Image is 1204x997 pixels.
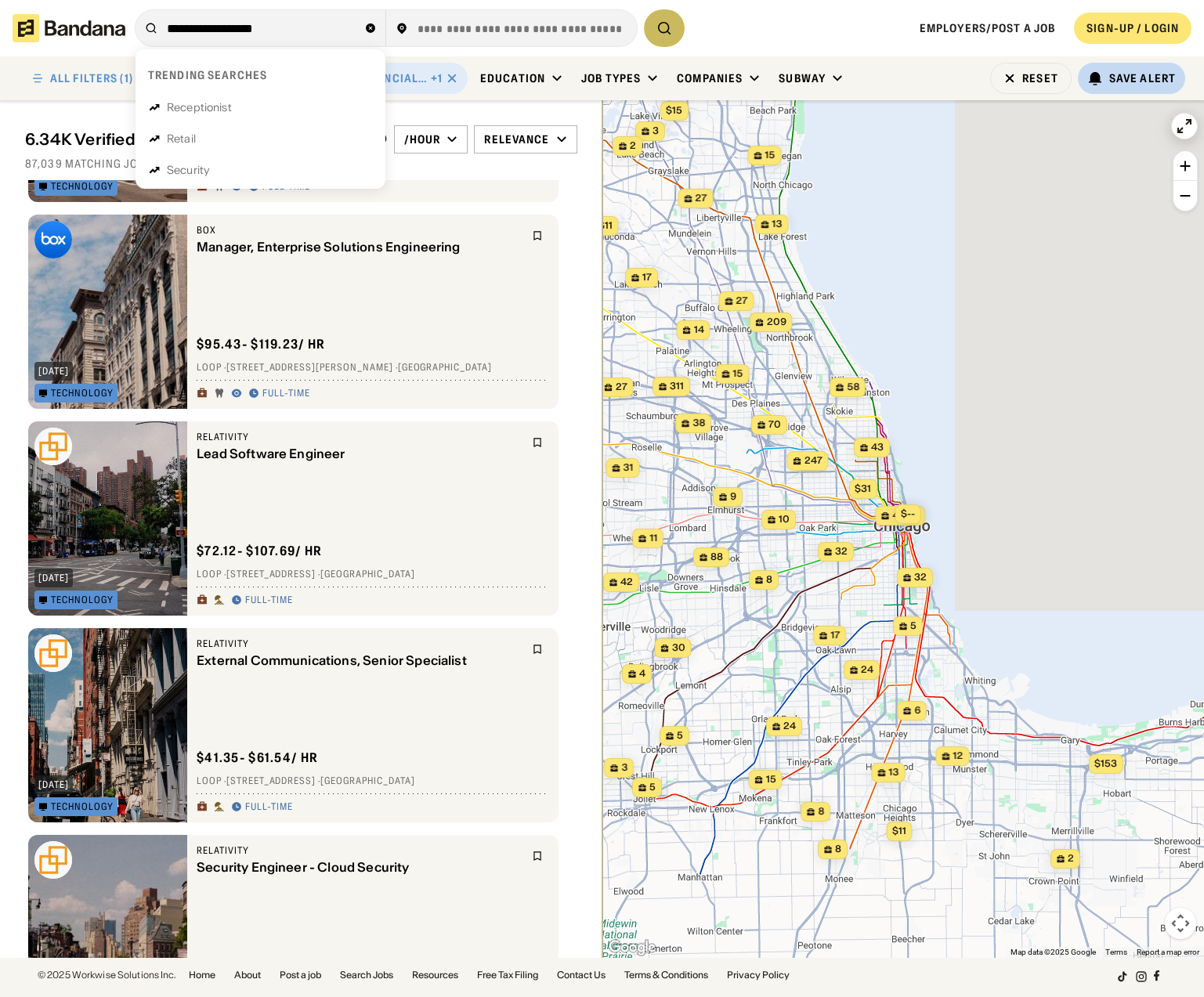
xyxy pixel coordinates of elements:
[649,781,656,794] span: 5
[730,490,736,504] span: 9
[671,641,685,655] span: 30
[620,576,633,589] span: 42
[835,843,841,856] span: 8
[765,773,776,786] span: 15
[25,180,577,958] div: grid
[245,801,293,814] div: Full-time
[861,663,873,677] span: 24
[412,970,458,980] a: Resources
[484,132,549,146] div: Relevance
[477,970,538,980] a: Free Tax Filing
[779,71,826,85] div: Subway
[38,780,69,789] div: [DATE]
[630,139,636,153] span: 2
[910,620,917,633] span: 5
[1022,73,1058,84] div: Reset
[1109,71,1176,85] div: Save Alert
[606,937,658,958] a: Open this area in Google Maps (opens a new window)
[598,219,612,231] span: $11
[670,380,684,393] span: 311
[245,594,293,607] div: Full-time
[197,844,522,857] div: Relativity
[167,102,232,113] div: Receptionist
[624,970,708,980] a: Terms & Conditions
[914,571,927,584] span: 32
[34,634,72,672] img: Relativity logo
[197,569,549,581] div: Loop · [STREET_ADDRESS] · [GEOGRAPHIC_DATA]
[34,841,72,879] img: Relativity logo
[649,532,657,545] span: 11
[51,595,114,605] div: Technology
[1094,757,1117,769] span: $153
[677,71,743,85] div: Companies
[557,970,606,980] a: Contact Us
[197,860,522,875] div: Security Engineer - Cloud Security
[480,71,545,85] div: Education
[1068,852,1074,865] span: 2
[197,336,325,352] div: $ 95.43 - $119.23 / hr
[197,653,522,668] div: External Communications, Senior Specialist
[639,667,645,681] span: 4
[1137,948,1199,956] a: Report a map error
[847,381,859,394] span: 58
[653,125,659,138] span: 3
[693,323,703,337] span: 14
[167,133,196,144] div: Retail
[1011,948,1096,956] span: Map data ©2025 Google
[892,509,919,522] span: 4,753
[768,418,781,432] span: 70
[148,68,267,82] div: Trending searches
[953,750,963,763] span: 12
[871,441,884,454] span: 43
[38,367,69,376] div: [DATE]
[167,164,210,175] div: Security
[692,417,705,430] span: 38
[234,970,261,980] a: About
[197,431,522,443] div: Relativity
[772,218,782,231] span: 13
[695,192,707,205] span: 27
[727,970,790,980] a: Privacy Policy
[779,513,790,526] span: 10
[197,240,522,255] div: Manager, Enterprise Solutions Engineering
[736,294,747,308] span: 27
[197,224,522,237] div: Box
[830,629,840,642] span: 17
[358,71,428,85] div: Financial Services
[197,543,322,559] div: $ 72.12 - $107.69 / hr
[38,573,69,583] div: [DATE]
[623,461,633,475] span: 31
[783,720,796,733] span: 24
[1165,908,1196,939] button: Map camera controls
[51,802,114,811] div: Technology
[50,73,133,84] div: ALL FILTERS (1)
[765,149,775,162] span: 15
[1086,21,1179,35] div: SIGN-UP / LOGIN
[818,805,824,818] span: 8
[710,551,723,564] span: 88
[766,316,786,329] span: 209
[197,446,522,461] div: Lead Software Engineer
[804,454,822,468] span: 247
[280,970,321,980] a: Post a job
[197,750,318,766] div: $ 41.35 - $61.54 / hr
[25,157,577,171] div: 87,039 matching jobs on [DOMAIN_NAME]
[888,766,898,779] span: 13
[920,21,1055,35] a: Employers/Post a job
[855,482,871,494] span: $31
[197,775,549,788] div: Loop · [STREET_ADDRESS] · [GEOGRAPHIC_DATA]
[38,970,176,980] div: © 2025 Workwise Solutions Inc.
[732,367,743,381] span: 15
[642,271,652,284] span: 17
[621,761,627,775] span: 3
[404,132,441,146] div: /hour
[13,14,125,42] img: Bandana logotype
[197,956,322,973] div: $ 43.27 - $64.42 / hr
[835,545,848,558] span: 32
[900,508,914,519] span: $--
[34,221,72,258] img: Box logo
[766,573,772,587] span: 8
[677,729,683,742] span: 5
[615,381,627,394] span: 27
